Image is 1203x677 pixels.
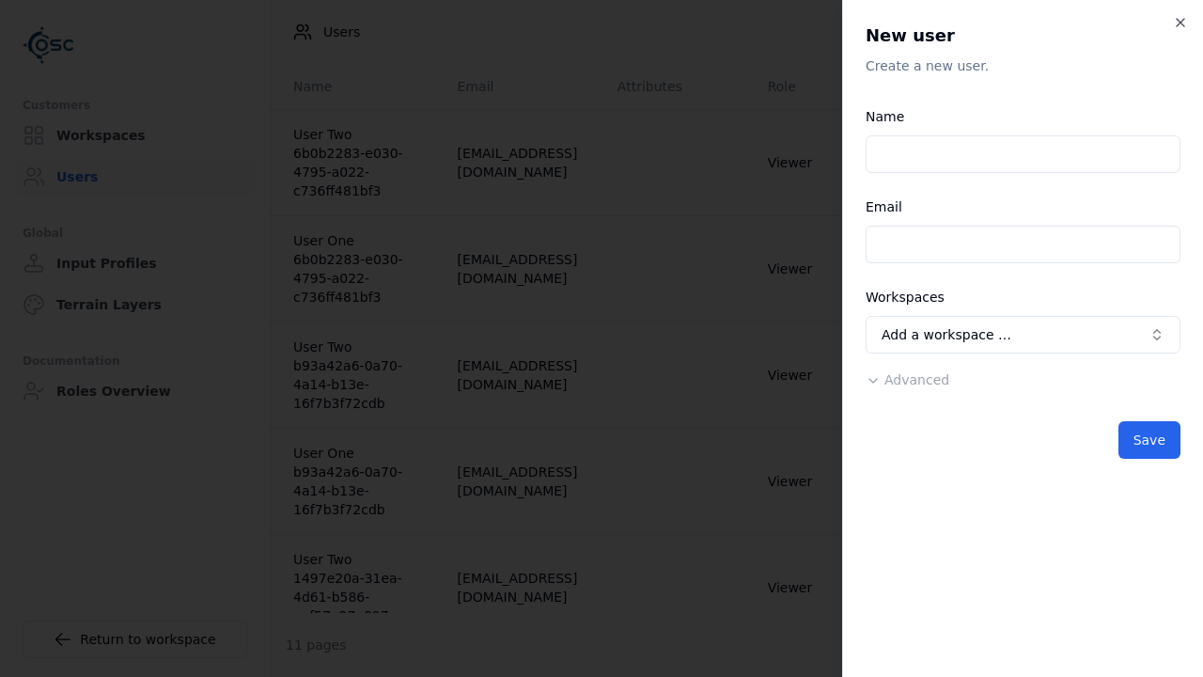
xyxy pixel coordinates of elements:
[866,109,904,124] label: Name
[1118,421,1180,459] button: Save
[882,325,1011,344] span: Add a workspace …
[866,199,902,214] label: Email
[866,56,1180,75] p: Create a new user.
[866,23,1180,49] h2: New user
[866,370,949,389] button: Advanced
[866,290,945,305] label: Workspaces
[884,372,949,387] span: Advanced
